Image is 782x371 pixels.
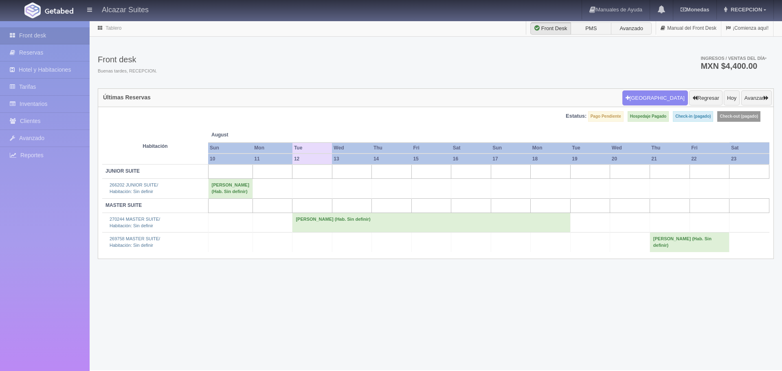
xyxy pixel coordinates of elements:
[610,154,650,165] th: 20
[650,143,690,154] th: Thu
[690,143,729,154] th: Fri
[571,22,611,35] label: PMS
[211,132,289,138] span: August
[110,182,158,194] a: 266202 JUNIOR SUITE/Habitación: Sin definir
[98,55,157,64] h3: Front desk
[451,154,491,165] th: 16
[208,143,253,154] th: Sun
[570,154,610,165] th: 19
[451,143,491,154] th: Sat
[143,143,167,149] strong: Habitación
[650,154,690,165] th: 21
[611,22,652,35] label: Avanzado
[531,143,571,154] th: Mon
[622,90,688,106] button: [GEOGRAPHIC_DATA]
[110,236,160,248] a: 269758 MASTER SUITE/Habitación: Sin definir
[105,168,140,174] b: JUNIOR SUITE
[681,7,709,13] b: Monedas
[724,90,740,106] button: Hoy
[729,143,769,154] th: Sat
[292,143,332,154] th: Tue
[208,154,253,165] th: 10
[701,56,767,61] span: Ingresos / Ventas del día
[729,7,762,13] span: RECEPCION
[650,233,729,252] td: [PERSON_NAME] (Hab. Sin definir)
[411,154,451,165] th: 15
[566,112,586,120] label: Estatus:
[372,143,412,154] th: Thu
[570,143,610,154] th: Tue
[98,68,157,75] span: Buenas tardes, RECEPCION.
[253,143,292,154] th: Mon
[701,62,767,70] h3: MXN $4,400.00
[105,25,121,31] a: Tablero
[531,154,571,165] th: 18
[292,213,570,232] td: [PERSON_NAME] (Hab. Sin definir)
[491,143,531,154] th: Sun
[411,143,451,154] th: Fri
[102,4,149,14] h4: Alcazar Suites
[721,20,773,36] a: ¡Comienza aquí!
[105,202,142,208] b: MASTER SUITE
[45,8,73,14] img: Getabed
[729,154,769,165] th: 23
[292,154,332,165] th: 12
[491,154,531,165] th: 17
[717,111,760,122] label: Check-out (pagado)
[103,94,151,101] h4: Últimas Reservas
[690,154,729,165] th: 22
[24,2,41,18] img: Getabed
[588,111,624,122] label: Pago Pendiente
[110,217,160,228] a: 270244 MASTER SUITE/Habitación: Sin definir
[530,22,571,35] label: Front Desk
[673,111,713,122] label: Check-in (pagado)
[610,143,650,154] th: Wed
[741,90,772,106] button: Avanzar
[332,154,372,165] th: 13
[208,179,253,198] td: [PERSON_NAME] (Hab. Sin definir)
[689,90,722,106] button: Regresar
[656,20,721,36] a: Manual del Front Desk
[253,154,292,165] th: 11
[372,154,412,165] th: 14
[628,111,669,122] label: Hospedaje Pagado
[332,143,372,154] th: Wed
